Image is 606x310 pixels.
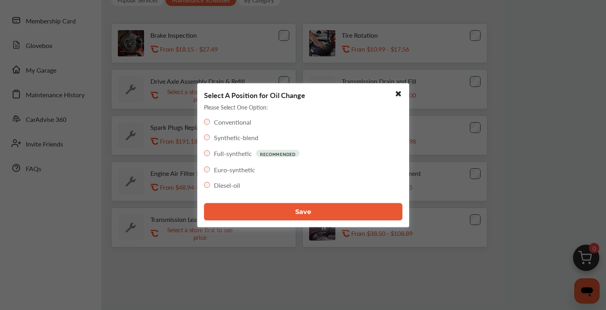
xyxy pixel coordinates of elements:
label: Full-synthetic [214,149,252,158]
p: RECOMMENDED [256,150,300,157]
label: Euro-synthetic [214,165,255,174]
span: Save [295,208,311,216]
label: Synthetic-blend [214,133,258,142]
button: Save [204,203,402,220]
label: Conventional [214,117,251,126]
label: Diesel-oil [214,180,240,189]
p: Please Select One Option: [204,103,268,111]
p: Select A Position for Oil Change [204,90,305,100]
